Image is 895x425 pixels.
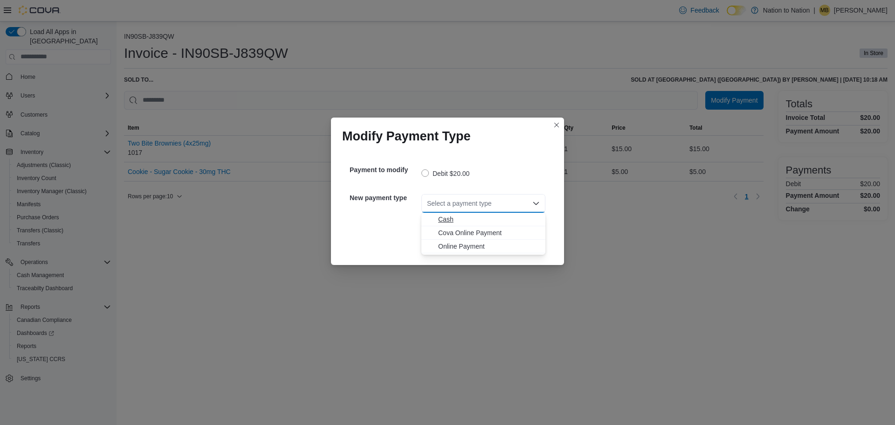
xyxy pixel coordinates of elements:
button: Closes this modal window [551,119,562,131]
button: Cash [421,213,545,226]
button: Close list of options [532,200,540,207]
h5: Payment to modify [350,160,420,179]
h5: New payment type [350,188,420,207]
h1: Modify Payment Type [342,129,471,144]
span: Cash [438,215,540,224]
button: Cova Online Payment [421,226,545,240]
span: Online Payment [438,242,540,251]
label: Debit $20.00 [421,168,469,179]
div: Choose from the following options [421,213,545,253]
input: Accessible screen reader label [427,198,428,209]
button: Online Payment [421,240,545,253]
span: Cova Online Payment [438,228,540,237]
